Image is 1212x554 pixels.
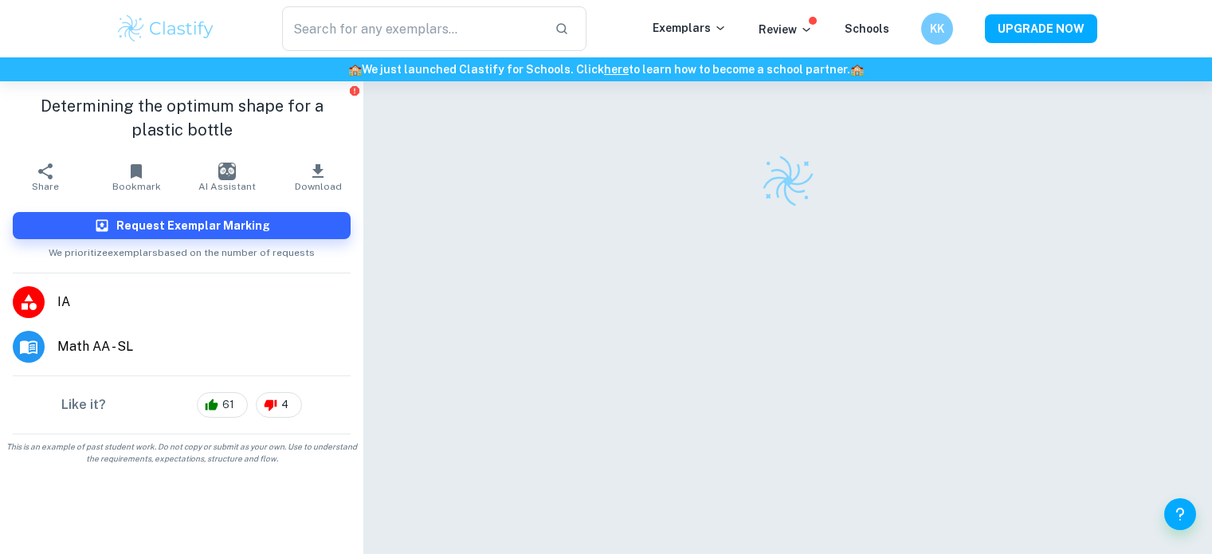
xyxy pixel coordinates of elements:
span: This is an example of past student work. Do not copy or submit as your own. Use to understand the... [6,441,357,465]
span: IA [57,293,351,312]
h6: KK [928,20,946,37]
button: Help and Feedback [1164,498,1196,530]
button: Report issue [348,84,360,96]
span: Bookmark [112,181,161,192]
input: Search for any exemplars... [282,6,543,51]
a: here [604,63,629,76]
a: Schools [845,22,889,35]
div: 4 [256,392,302,418]
button: Request Exemplar Marking [13,212,351,239]
span: 61 [214,397,243,413]
button: Bookmark [91,155,182,199]
span: We prioritize exemplars based on the number of requests [49,239,315,260]
button: AI Assistant [182,155,273,199]
span: 🏫 [348,63,362,76]
h6: Request Exemplar Marking [116,217,270,234]
span: Share [32,181,59,192]
span: 4 [273,397,297,413]
h6: Like it? [61,395,106,415]
img: AI Assistant [218,163,236,180]
p: Exemplars [653,19,727,37]
p: Review [759,21,813,38]
span: 🏫 [850,63,864,76]
h6: We just launched Clastify for Schools. Click to learn how to become a school partner. [3,61,1209,78]
h1: Determining the optimum shape for a plastic bottle [13,94,351,142]
button: UPGRADE NOW [985,14,1097,43]
img: Clastify logo [760,153,816,209]
span: AI Assistant [198,181,256,192]
button: Download [273,155,363,199]
div: 61 [197,392,248,418]
span: Math AA - SL [57,337,351,356]
button: KK [921,13,953,45]
img: Clastify logo [116,13,217,45]
span: Download [295,181,342,192]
